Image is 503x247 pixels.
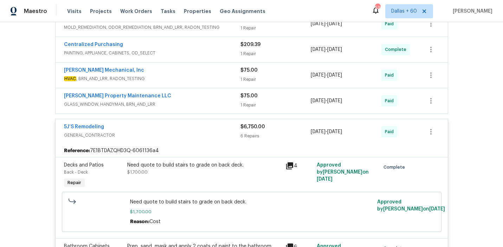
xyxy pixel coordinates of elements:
span: [DATE] [327,21,342,26]
a: [PERSON_NAME] Property Maintenance LLC [64,93,171,98]
span: Approved by [PERSON_NAME] on [377,200,445,212]
span: [DATE] [311,21,325,26]
span: [PERSON_NAME] [450,8,492,15]
span: - [311,46,342,53]
span: [DATE] [327,73,342,78]
div: Need quote to build stairs to grade on back deck. [127,162,281,169]
span: $75.00 [240,93,258,98]
span: [DATE] [429,207,445,212]
div: 1 Repair [240,102,311,109]
a: [PERSON_NAME] Mechanical, Inc [64,68,144,73]
div: 6 Repairs [240,132,311,139]
span: [DATE] [317,177,333,182]
span: , BRN_AND_LRR, RADON_TESTING [64,75,240,82]
span: [DATE] [327,47,342,52]
span: GENERAL_CONTRACTOR [64,132,240,139]
span: Geo Assignments [220,8,265,15]
span: $1,700.00 [130,208,373,215]
span: Dallas + 60 [391,8,417,15]
span: Reason: [130,219,149,224]
span: $6,750.00 [240,124,265,129]
span: - [311,20,342,27]
span: $1,700.00 [127,170,148,174]
span: Repair [65,179,84,186]
span: Cost [149,219,161,224]
div: 4 [285,162,313,170]
span: MOLD_REMEDIATION, ODOR_REMEDIATION, BRN_AND_LRR, RADON_TESTING [64,24,240,31]
span: GLASS_WINDOW, HANDYMAN, BRN_AND_LRR [64,101,240,108]
span: [DATE] [327,129,342,134]
span: PAINTING, APPLIANCE, CABINETS, OD_SELECT [64,50,240,57]
span: Visits [67,8,82,15]
span: Paid [385,72,396,79]
span: Paid [385,97,396,104]
span: Approved by [PERSON_NAME] on [317,163,369,182]
span: $209.39 [240,42,260,47]
span: Properties [184,8,211,15]
span: Tasks [161,9,175,14]
span: Maestro [24,8,47,15]
span: [DATE] [311,98,325,103]
span: Need quote to build stairs to grade on back deck. [130,199,373,206]
span: [DATE] [327,98,342,103]
span: Complete [385,46,409,53]
div: 1 Repair [240,76,311,83]
span: [DATE] [311,129,325,134]
em: HVAC [64,76,76,81]
div: 1 Repair [240,25,311,32]
b: Reference: [64,147,90,154]
a: 5J’S Remodeling [64,124,104,129]
span: Complete [383,164,408,171]
a: Centralized Purchasing [64,42,123,47]
div: 536 [375,4,380,11]
span: Projects [90,8,112,15]
span: Back - Deck [64,170,88,174]
span: Paid [385,20,396,27]
span: [DATE] [311,73,325,78]
span: - [311,97,342,104]
div: 7E1BTDAZQHD3Q-6061136a4 [56,144,448,157]
span: - [311,128,342,135]
div: 1 Repair [240,50,311,57]
span: - [311,72,342,79]
span: $75.00 [240,68,258,73]
span: Decks and Patios [64,163,104,168]
span: Work Orders [120,8,152,15]
span: [DATE] [311,47,325,52]
span: Paid [385,128,396,135]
